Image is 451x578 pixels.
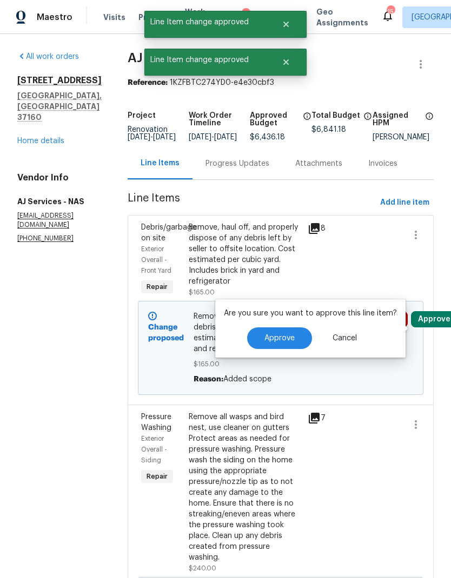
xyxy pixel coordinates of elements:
[311,112,360,119] h5: Total Budget
[380,196,429,210] span: Add line item
[17,172,102,183] h4: Vendor Info
[144,11,268,33] span: Line Item change approved
[128,79,168,86] b: Reference:
[17,53,79,61] a: All work orders
[214,133,237,141] span: [DATE]
[128,133,150,141] span: [DATE]
[387,6,394,17] div: 15
[128,51,237,64] span: AJ Services - NAS
[141,413,171,432] span: Pressure Washing
[376,193,434,213] button: Add line item
[144,49,268,71] span: Line Item change approved
[189,222,301,287] div: Remove, haul off, and properly dispose of any debris left by seller to offsite location. Cost est...
[128,112,156,119] h5: Project
[315,327,374,349] button: Cancel
[363,112,372,126] span: The total cost of line items that have been proposed by Opendoor. This sum includes line items th...
[128,133,176,141] span: -
[194,311,368,354] span: Remove, haul off, and properly dispose of any debris left by seller to offsite location. Cost est...
[268,14,304,35] button: Close
[103,12,125,23] span: Visits
[295,158,342,169] div: Attachments
[308,222,325,235] div: 8
[194,375,223,383] span: Reason:
[308,412,325,425] div: 7
[224,308,397,319] p: Are you sure you want to approve this line item?
[189,289,215,295] span: $165.00
[425,112,434,133] span: The hpm assigned to this work order.
[17,137,64,145] a: Home details
[141,224,196,242] span: Debris/garbage on site
[37,12,72,23] span: Maestro
[185,6,213,28] span: Work Orders
[311,126,346,133] span: $6,841.18
[223,375,271,383] span: Added scope
[142,281,172,292] span: Repair
[242,8,250,19] div: 1
[247,327,312,349] button: Approve
[189,565,216,572] span: $240.00
[128,126,176,141] span: Renovation
[205,158,269,169] div: Progress Updates
[141,246,171,274] span: Exterior Overall - Front Yard
[264,334,295,342] span: Approve
[141,435,167,463] span: Exterior Overall - Siding
[128,77,434,88] div: 1KZFBTC274YD0-e4e30cbf3
[189,112,250,127] h5: Work Order Timeline
[316,6,368,28] span: Geo Assignments
[268,51,304,73] button: Close
[189,412,301,563] div: Remove all wasps and bird nest, use cleaner on gutters Protect areas as needed for pressure washi...
[303,112,311,133] span: The total cost of line items that have been approved by both Opendoor and the Trade Partner. This...
[138,12,172,23] span: Projects
[128,193,376,213] span: Line Items
[148,324,184,342] b: Change proposed
[153,133,176,141] span: [DATE]
[373,112,422,127] h5: Assigned HPM
[250,112,299,127] h5: Approved Budget
[373,133,434,141] div: [PERSON_NAME]
[333,334,357,342] span: Cancel
[17,196,102,207] h5: AJ Services - NAS
[368,158,397,169] div: Invoices
[189,133,237,141] span: -
[189,133,211,141] span: [DATE]
[250,133,285,141] span: $6,436.18
[142,471,172,482] span: Repair
[194,359,368,369] span: $165.00
[141,158,180,169] div: Line Items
